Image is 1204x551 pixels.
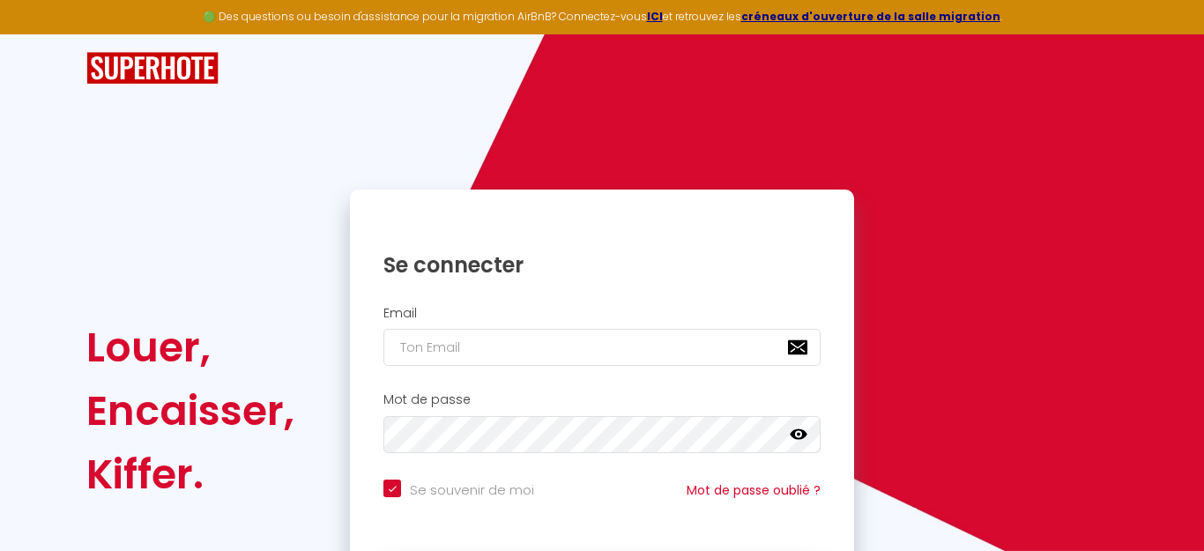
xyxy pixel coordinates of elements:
img: SuperHote logo [86,52,219,85]
a: ICI [647,9,663,24]
input: Ton Email [383,329,821,366]
a: créneaux d'ouverture de la salle migration [741,9,1000,24]
h1: Se connecter [383,251,821,279]
div: Louer, [86,316,294,379]
h2: Email [383,306,821,321]
a: Mot de passe oublié ? [687,481,821,499]
div: Encaisser, [86,379,294,443]
h2: Mot de passe [383,392,821,407]
div: Kiffer. [86,443,294,506]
